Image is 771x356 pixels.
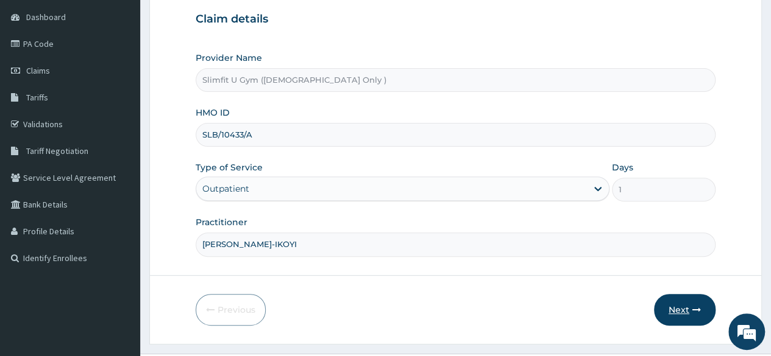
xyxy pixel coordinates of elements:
[196,161,263,173] label: Type of Service
[612,161,633,173] label: Days
[26,65,50,76] span: Claims
[196,216,247,228] label: Practitioner
[200,6,229,35] div: Minimize live chat window
[196,52,262,64] label: Provider Name
[63,68,205,84] div: Chat with us now
[71,103,168,226] span: We're online!
[6,231,232,274] textarea: Type your message and hit 'Enter'
[196,123,716,147] input: Enter HMO ID
[196,13,716,26] h3: Claim details
[196,106,230,119] label: HMO ID
[196,232,716,256] input: Enter Name
[26,92,48,103] span: Tariffs
[196,294,266,326] button: Previous
[26,12,66,23] span: Dashboard
[26,145,88,156] span: Tariff Negotiation
[654,294,716,326] button: Next
[23,61,49,91] img: d_794563401_company_1708531726252_794563401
